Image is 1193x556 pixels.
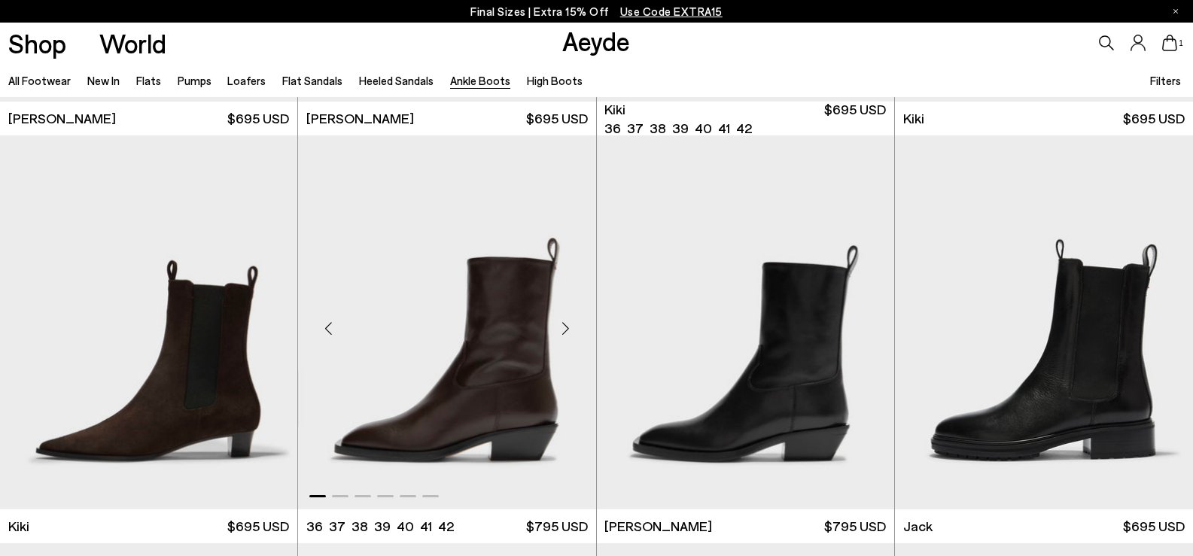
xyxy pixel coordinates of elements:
span: $695 USD [1123,109,1185,128]
a: Kiki $695 USD [895,102,1193,135]
span: $795 USD [824,517,886,536]
img: Luis Leather Cowboy Ankle Boots [597,135,894,509]
a: Heeled Sandals [359,74,434,87]
span: [PERSON_NAME] [604,517,712,536]
a: High Boots [527,74,583,87]
li: 41 [420,517,432,536]
div: Previous slide [306,306,351,351]
a: Loafers [227,74,266,87]
span: Kiki [8,517,29,536]
li: 41 [718,119,730,138]
div: Next slide [543,306,589,351]
span: Kiki [604,100,625,119]
li: 40 [695,119,712,138]
a: Pumps [178,74,212,87]
li: 37 [329,517,345,536]
ul: variant [306,517,449,536]
a: 1 [1162,35,1177,51]
div: 1 / 6 [298,135,595,509]
div: 2 / 6 [595,135,893,509]
span: 1 [1177,39,1185,47]
a: World [99,30,166,56]
span: Kiki [903,109,924,128]
a: All Footwear [8,74,71,87]
a: Flat Sandals [282,74,342,87]
img: Luis Leather Cowboy Ankle Boots [298,135,595,509]
p: Final Sizes | Extra 15% Off [470,2,723,21]
a: New In [87,74,120,87]
div: 1 / 6 [597,135,894,509]
li: 42 [438,517,454,536]
img: Luis Leather Cowboy Ankle Boots [595,135,893,509]
span: [PERSON_NAME] [306,109,414,128]
span: $695 USD [526,109,588,128]
li: 37 [627,119,644,138]
img: Luis Leather Cowboy Ankle Boots [894,135,1191,509]
a: 36 37 38 39 40 41 42 $795 USD [298,509,595,543]
a: Ankle Boots [450,74,510,87]
li: 36 [604,119,621,138]
a: Kiki 36 37 38 39 40 41 42 $695 USD [597,102,894,135]
li: 38 [352,517,368,536]
a: 6 / 6 1 / 6 2 / 6 3 / 6 4 / 6 5 / 6 6 / 6 1 / 6 Next slide Previous slide [597,135,894,509]
span: $695 USD [227,517,289,536]
span: Navigate to /collections/ss25-final-sizes [620,5,723,18]
li: 36 [306,517,323,536]
span: $695 USD [1123,517,1185,536]
ul: variant [604,119,747,138]
li: 40 [397,517,414,536]
a: Flats [136,74,161,87]
li: 42 [736,119,752,138]
img: Jack Leather Chelsea Boots [895,135,1193,509]
div: 2 / 6 [297,135,595,509]
span: Filters [1150,74,1181,87]
img: Kiki Suede Chelsea Boots [297,135,595,509]
span: [PERSON_NAME] [8,109,116,128]
a: Aeyde [562,25,630,56]
a: Shop [8,30,66,56]
span: $795 USD [526,517,588,536]
a: Jack $695 USD [895,509,1193,543]
span: Jack [903,517,933,536]
a: [PERSON_NAME] $795 USD [597,509,894,543]
a: [PERSON_NAME] $695 USD [298,102,595,135]
div: 2 / 6 [894,135,1191,509]
a: 6 / 6 1 / 6 2 / 6 3 / 6 4 / 6 5 / 6 6 / 6 1 / 6 Next slide Previous slide [298,135,595,509]
span: $695 USD [227,109,289,128]
li: 39 [672,119,689,138]
li: 38 [650,119,666,138]
li: 39 [374,517,391,536]
span: $695 USD [824,100,886,138]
